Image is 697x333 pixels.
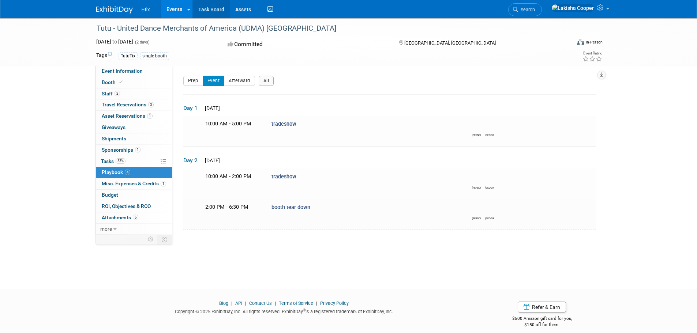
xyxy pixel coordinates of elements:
[96,77,172,88] a: Booth
[116,158,125,164] span: 33%
[140,52,169,60] div: single booth
[404,40,496,46] span: [GEOGRAPHIC_DATA], [GEOGRAPHIC_DATA]
[134,40,150,45] span: (2 days)
[96,111,172,122] a: Asset Reservations1
[271,121,296,127] span: tradeshow
[96,39,133,45] span: [DATE] [DATE]
[485,175,495,185] img: Sydney Lyman
[96,307,472,315] div: Copyright © 2025 ExhibitDay, Inc. All rights reserved. ExhibitDay is a registered trademark of Ex...
[102,91,120,97] span: Staff
[582,52,602,55] div: Event Rating
[483,311,601,328] div: $500 Amazon gift card for you,
[96,167,172,178] a: Playbook4
[485,185,494,190] div: Sydney Lyman
[96,6,133,14] img: ExhibitDay
[148,102,154,107] span: 3
[111,39,118,45] span: to
[528,38,603,49] div: Event Format
[102,102,154,107] span: Travel Reservations
[273,300,278,306] span: |
[472,185,481,190] div: Lakisha Cooper
[205,121,251,127] span: 10:00 AM - 5:00 PM
[102,68,143,74] span: Event Information
[102,181,166,186] span: Misc. Expenses & Credits
[100,226,112,232] span: more
[577,39,584,45] img: Format-Inperson.png
[96,178,172,189] a: Misc. Expenses & Credits1
[508,3,542,16] a: Search
[229,300,234,306] span: |
[485,132,494,137] div: Sydney Lyman
[485,205,495,216] img: Sydney Lyman
[101,158,125,164] span: Tasks
[142,7,150,12] span: Etix
[96,66,172,77] a: Event Information
[219,300,228,306] a: Blog
[96,224,172,235] a: more
[551,4,594,12] img: Lakisha Cooper
[183,104,202,112] span: Day 1
[125,170,130,175] span: 4
[203,76,225,86] button: Event
[472,122,482,132] img: Lakisha Cooper
[102,124,125,130] span: Giveaways
[585,39,603,45] div: In-Person
[133,215,138,220] span: 6
[472,175,482,185] img: Lakisha Cooper
[147,113,153,119] span: 1
[303,308,306,312] sup: ®
[279,300,313,306] a: Terms of Service
[102,79,124,85] span: Booth
[205,173,251,179] span: 10:00 AM - 2:00 PM
[135,147,140,152] span: 1
[96,156,172,167] a: Tasks33%
[119,52,138,60] div: TutuTix
[225,38,387,51] div: Committed
[102,136,126,141] span: Shipments
[96,201,172,212] a: ROI, Objectives & ROO
[102,147,140,153] span: Sponsorships
[518,302,566,313] a: Refer & Earn
[205,204,248,210] span: 2:00 PM - 6:30 PM
[235,300,242,306] a: API
[203,158,220,163] span: [DATE]
[259,76,274,86] button: All
[96,52,112,60] td: Tags
[472,205,482,216] img: Lakisha Cooper
[518,7,535,12] span: Search
[96,190,172,201] a: Budget
[203,105,220,111] span: [DATE]
[224,76,255,86] button: Afterward
[314,300,319,306] span: |
[183,76,203,86] button: Prep
[320,300,349,306] a: Privacy Policy
[94,22,560,35] div: Tutu - United Dance Merchants of America (UDMA) [GEOGRAPHIC_DATA]
[96,122,172,133] a: Giveaways
[102,113,153,119] span: Asset Reservations
[485,216,494,220] div: Sydney Lyman
[243,300,248,306] span: |
[472,216,481,220] div: Lakisha Cooper
[96,88,172,99] a: Staff2
[102,203,151,209] span: ROI, Objectives & ROO
[183,156,202,164] span: Day 2
[485,122,495,132] img: Sydney Lyman
[472,132,481,137] div: Lakisha Cooper
[145,235,157,244] td: Personalize Event Tab Strip
[119,80,123,84] i: Booth reservation complete
[483,322,601,328] div: $150 off for them.
[96,145,172,156] a: Sponsorships1
[271,174,296,180] span: tradeshow
[115,91,120,96] span: 2
[102,215,138,220] span: Attachments
[96,99,172,110] a: Travel Reservations3
[271,204,310,211] span: booth tear down
[249,300,272,306] a: Contact Us
[96,133,172,144] a: Shipments
[161,181,166,186] span: 1
[157,235,172,244] td: Toggle Event Tabs
[102,192,118,198] span: Budget
[96,212,172,223] a: Attachments6
[102,169,130,175] span: Playbook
